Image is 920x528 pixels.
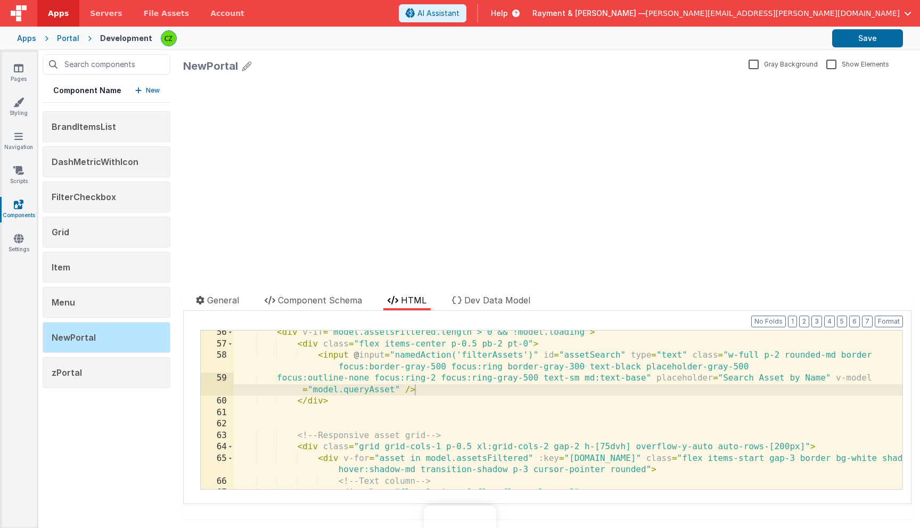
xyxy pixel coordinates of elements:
div: Portal [57,33,79,44]
h5: Component Name [53,85,121,96]
span: Help [491,8,508,19]
div: 61 [201,407,234,419]
div: NewPortal [183,59,238,73]
span: [PERSON_NAME][EMAIL_ADDRESS][PERSON_NAME][DOMAIN_NAME] [646,8,900,19]
div: Apps [17,33,36,44]
button: 2 [799,316,809,327]
button: 5 [837,316,847,327]
div: 65 [201,453,234,476]
button: 3 [811,316,822,327]
button: AI Assistant [399,4,466,22]
span: Item [52,262,70,273]
div: 66 [201,476,234,488]
span: Component Schema [278,295,362,306]
span: NewPortal [52,332,96,343]
button: Format [875,316,903,327]
div: 58 [201,350,234,373]
label: Gray Background [749,59,818,69]
span: General [207,295,239,306]
button: 7 [862,316,873,327]
span: Rayment & [PERSON_NAME] — [532,8,646,19]
label: Show Elements [826,59,889,69]
span: Dev Data Model [464,295,530,306]
button: 4 [824,316,835,327]
button: Save [832,29,903,47]
button: New [135,85,160,96]
span: HTML [401,295,426,306]
span: AI Assistant [417,8,459,19]
span: Servers [90,8,122,19]
div: 60 [201,395,234,407]
div: 57 [201,339,234,350]
button: Rayment & [PERSON_NAME] — [PERSON_NAME][EMAIL_ADDRESS][PERSON_NAME][DOMAIN_NAME] [532,8,911,19]
iframe: Marker.io feedback button [424,506,497,528]
button: 1 [788,316,797,327]
div: 64 [201,441,234,453]
div: 59 [201,373,234,395]
span: BrandItemsList [52,121,116,132]
div: 63 [201,430,234,442]
button: 6 [849,316,860,327]
span: Apps [48,8,69,19]
span: Menu [52,297,75,308]
input: Search components [43,54,170,75]
img: b4a104e37d07c2bfba7c0e0e4a273d04 [161,31,176,46]
span: File Assets [144,8,190,19]
span: FilterCheckbox [52,192,116,202]
span: DashMetricWithIcon [52,156,138,167]
div: 62 [201,418,234,430]
p: New [146,85,160,96]
div: Development [100,33,152,44]
div: 56 [201,327,234,339]
button: No Folds [751,316,786,327]
span: Grid [52,227,69,237]
div: 67 [201,487,234,499]
span: zPortal [52,367,82,378]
